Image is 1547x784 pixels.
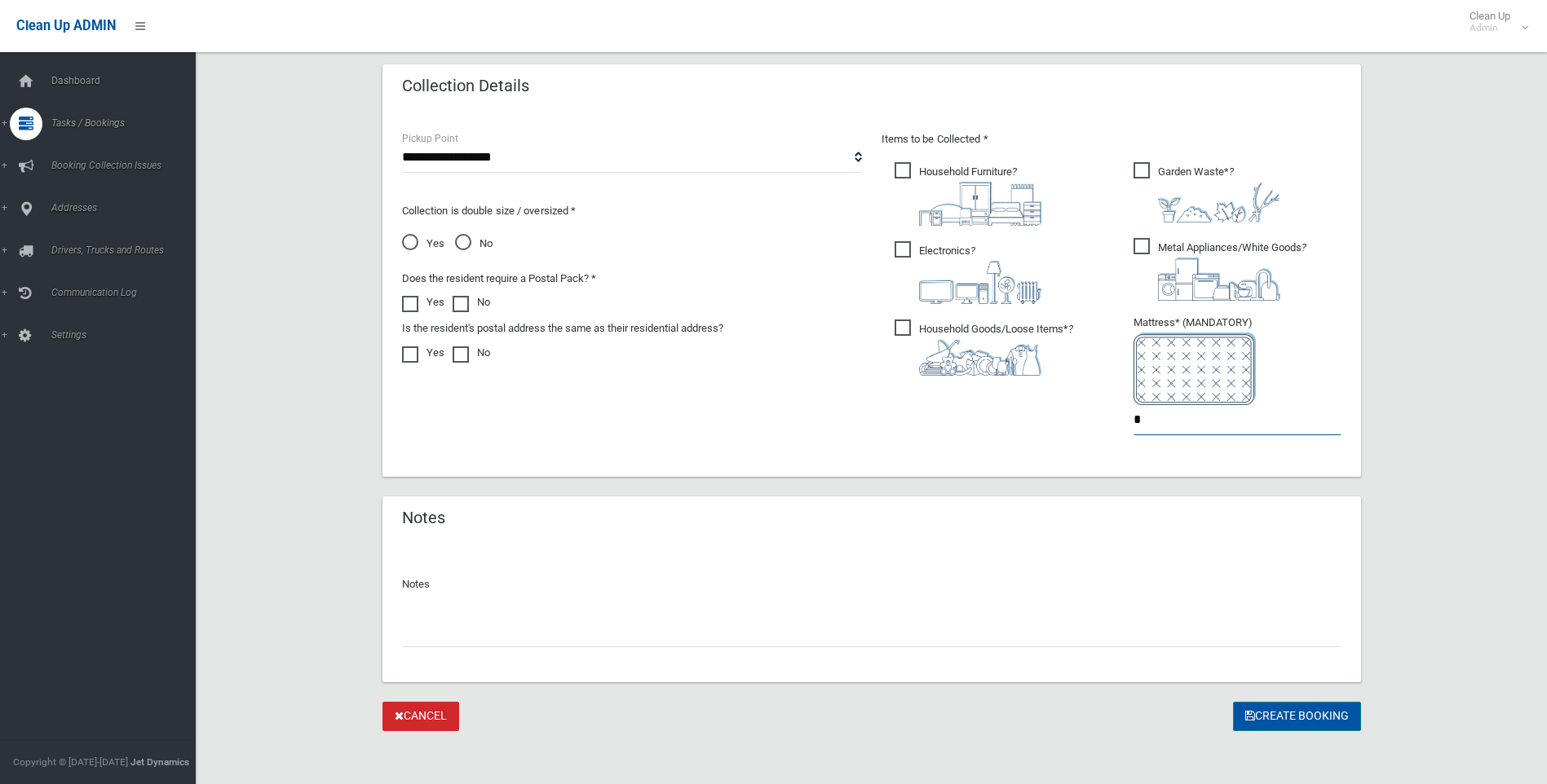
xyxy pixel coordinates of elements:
label: Does the resident require a Postal Pack? * [402,269,596,288]
span: Settings [46,329,208,341]
p: Items to be Collected * [882,130,1341,149]
span: Metal Appliances/White Goods [1134,238,1306,301]
label: Is the resident's postal address the same as their residential address? [402,319,723,338]
label: Yes [402,343,444,363]
a: Cancel [382,702,459,732]
img: aa9efdbe659d29b613fca23ba79d85cb.png [919,182,1041,226]
span: Copyright © [DATE]-[DATE] [13,756,128,768]
img: 4fd8a5c772b2c999c83690221e5242e0.png [1158,182,1280,222]
span: Communication Log [46,287,208,298]
i: ? [1158,165,1280,222]
span: Tasks / Bookings [46,117,208,129]
img: 394712a680b73dbc3d2a6a3a7ffe5a07.png [919,261,1041,304]
label: No [453,293,490,312]
small: Admin [1470,22,1510,34]
span: Garden Waste* [1134,162,1280,222]
span: Dashboard [46,75,208,86]
img: 36c1b0289cb1767239cdd3de9e694f19.png [1158,258,1280,301]
strong: Jet Dynamics [130,756,189,768]
span: Addresses [46,202,208,214]
span: Mattress* (MANDATORY) [1134,316,1341,405]
span: Drivers, Trucks and Routes [46,244,208,256]
i: ? [919,165,1041,226]
p: Collection is double size / oversized * [402,201,862,221]
span: Household Furniture [895,162,1041,226]
i: ? [919,244,1041,304]
span: Electronics [895,241,1041,304]
span: Household Goods/Loose Items* [895,319,1073,376]
span: Booking Collection Issues [46,160,208,171]
p: Notes [402,575,1341,594]
span: Clean Up ADMIN [16,18,116,33]
header: Collection Details [382,70,549,102]
button: Create Booking [1233,702,1361,732]
img: e7408bece873d2c1783593a074e5cb2f.png [1134,333,1256,405]
span: Clean Up [1461,10,1527,34]
img: b13cc3517677393f34c0a387616ef184.png [919,339,1041,376]
span: No [455,234,493,253]
label: Yes [402,293,444,312]
header: Notes [382,502,465,534]
i: ? [1158,241,1306,301]
label: No [453,343,490,363]
span: Yes [402,234,444,253]
i: ? [919,323,1073,376]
